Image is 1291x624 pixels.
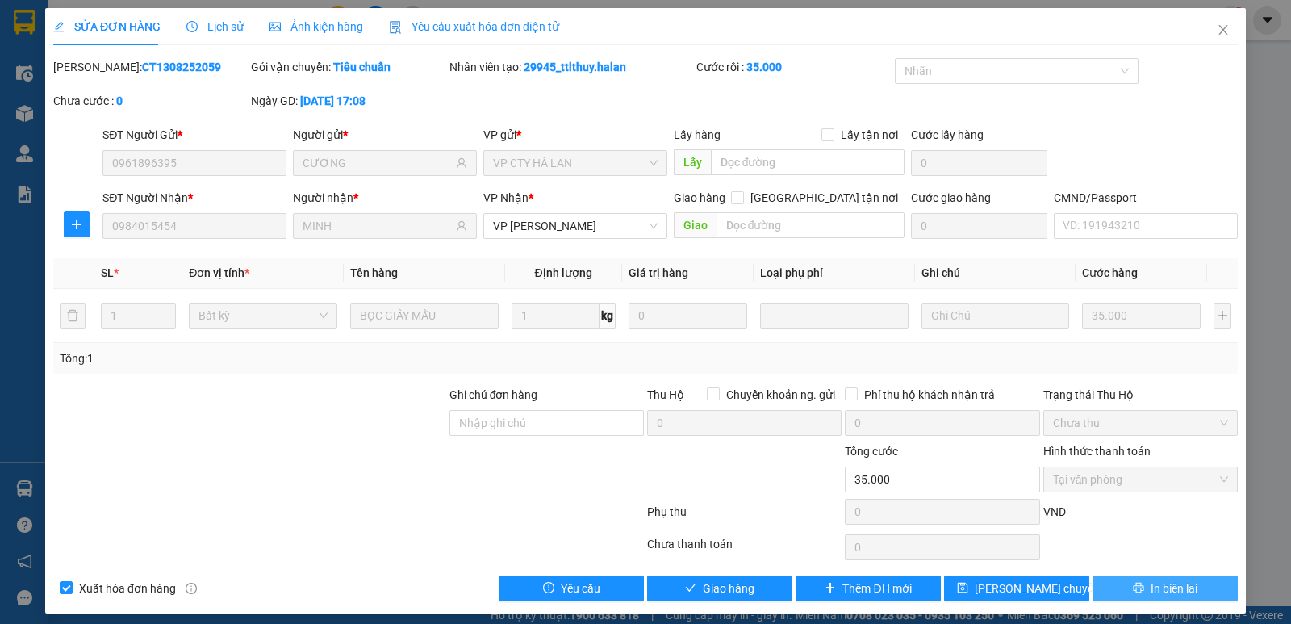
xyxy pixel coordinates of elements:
[60,350,499,367] div: Tổng: 1
[449,58,694,76] div: Nhân viên tạo:
[703,580,754,597] span: Giao hàng
[1151,580,1197,597] span: In biên lai
[696,58,891,76] div: Cước rồi :
[269,20,363,33] span: Ảnh kiện hàng
[911,191,991,204] label: Cước giao hàng
[842,580,911,597] span: Thêm ĐH mới
[645,503,843,531] div: Phụ thu
[20,20,141,101] img: logo.jpg
[1217,23,1230,36] span: close
[1082,303,1201,329] input: 0
[60,303,86,329] button: delete
[53,58,248,76] div: [PERSON_NAME]:
[456,157,467,169] span: user
[1043,445,1151,458] label: Hình thức thanh toán
[116,94,123,107] b: 0
[350,303,499,329] input: VD: Bàn, Ghế
[333,61,391,73] b: Tiêu chuẩn
[456,220,467,232] span: user
[834,126,905,144] span: Lấy tận nơi
[300,94,366,107] b: [DATE] 17:08
[151,40,675,60] li: 271 - [PERSON_NAME] - [GEOGRAPHIC_DATA] - [GEOGRAPHIC_DATA]
[744,189,905,207] span: [GEOGRAPHIC_DATA] tận nơi
[142,61,221,73] b: CT1308252059
[53,92,248,110] div: Chưa cước :
[720,386,842,404] span: Chuyển khoản ng. gửi
[674,212,717,238] span: Giao
[674,191,725,204] span: Giao hàng
[293,189,477,207] div: Người nhận
[350,266,398,279] span: Tên hàng
[524,61,626,73] b: 29945_ttlthuy.halan
[1133,582,1144,595] span: printer
[957,582,968,595] span: save
[845,445,898,458] span: Tổng cước
[921,303,1070,329] input: Ghi Chú
[1093,576,1238,601] button: printerIn biên lai
[911,213,1047,239] input: Cước giao hàng
[493,214,658,238] span: VP Nguyễn Văn Cừ
[499,576,644,601] button: exclamation-circleYêu cầu
[449,388,538,401] label: Ghi chú đơn hàng
[483,191,529,204] span: VP Nhận
[189,266,249,279] span: Đơn vị tính
[543,582,554,595] span: exclamation-circle
[645,535,843,563] div: Chưa thanh toán
[647,576,792,601] button: checkGiao hàng
[796,576,941,601] button: plusThêm ĐH mới
[449,410,644,436] input: Ghi chú đơn hàng
[186,583,197,594] span: info-circle
[198,304,328,328] span: Bất kỳ
[73,580,182,597] span: Xuất hóa đơn hàng
[389,20,559,33] span: Yêu cầu xuất hóa đơn điện tử
[303,217,453,235] input: Tên người nhận
[102,126,286,144] div: SĐT Người Gửi
[754,258,915,289] th: Loại phụ phí
[251,58,445,76] div: Gói vận chuyển:
[1214,303,1231,329] button: plus
[535,266,592,279] span: Định lượng
[647,388,684,401] span: Thu Hộ
[1201,8,1246,53] button: Close
[915,258,1076,289] th: Ghi chú
[1053,411,1228,435] span: Chưa thu
[911,150,1047,176] input: Cước lấy hàng
[674,128,721,141] span: Lấy hàng
[65,218,89,231] span: plus
[674,149,711,175] span: Lấy
[858,386,1001,404] span: Phí thu hộ khách nhận trả
[293,126,477,144] div: Người gửi
[389,21,402,34] img: icon
[1054,189,1238,207] div: CMND/Passport
[944,576,1089,601] button: save[PERSON_NAME] chuyển hoàn
[975,580,1128,597] span: [PERSON_NAME] chuyển hoàn
[629,266,688,279] span: Giá trị hàng
[685,582,696,595] span: check
[53,21,65,32] span: edit
[53,20,161,33] span: SỬA ĐƠN HÀNG
[101,266,114,279] span: SL
[1043,386,1238,404] div: Trạng thái Thu Hộ
[483,126,667,144] div: VP gửi
[629,303,747,329] input: 0
[561,580,600,597] span: Yêu cầu
[911,128,984,141] label: Cước lấy hàng
[186,20,244,33] span: Lịch sử
[711,149,905,175] input: Dọc đường
[64,211,90,237] button: plus
[1082,266,1138,279] span: Cước hàng
[303,154,453,172] input: Tên người gửi
[717,212,905,238] input: Dọc đường
[1053,467,1228,492] span: Tại văn phòng
[493,151,658,175] span: VP CTY HÀ LAN
[102,189,286,207] div: SĐT Người Nhận
[186,21,198,32] span: clock-circle
[20,110,282,136] b: GỬI : VP [PERSON_NAME]
[746,61,782,73] b: 35.000
[600,303,616,329] span: kg
[269,21,281,32] span: picture
[825,582,836,595] span: plus
[1043,505,1066,518] span: VND
[251,92,445,110] div: Ngày GD:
